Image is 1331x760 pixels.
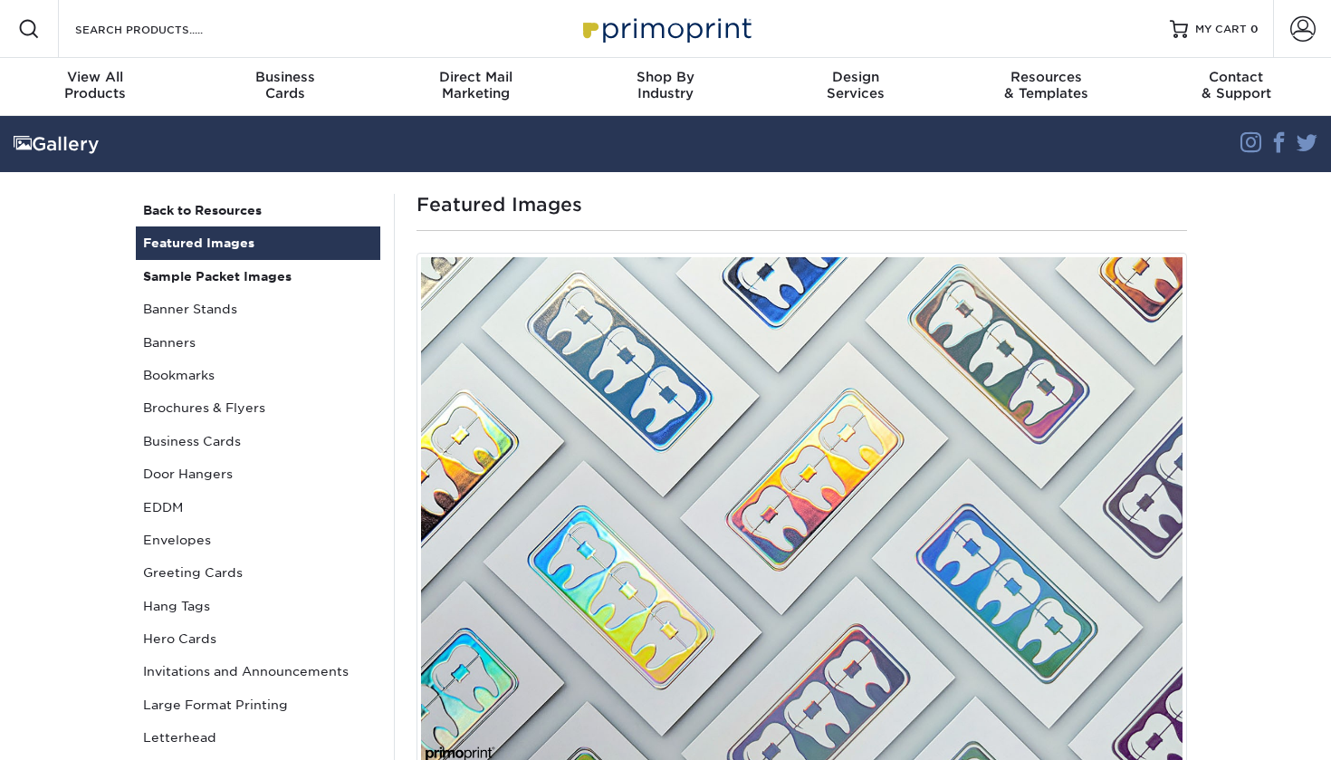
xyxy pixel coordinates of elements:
[136,556,380,589] a: Greeting Cards
[761,58,951,116] a: DesignServices
[761,69,951,85] span: Design
[136,590,380,622] a: Hang Tags
[136,425,380,457] a: Business Cards
[190,69,380,101] div: Cards
[136,326,380,359] a: Banners
[951,69,1141,85] span: Resources
[380,58,570,116] a: Direct MailMarketing
[136,226,380,259] a: Featured Images
[761,69,951,101] div: Services
[136,293,380,325] a: Banner Stands
[575,9,756,48] img: Primoprint
[190,58,380,116] a: BusinessCards
[380,69,570,101] div: Marketing
[570,69,761,85] span: Shop By
[417,194,1187,216] h1: Featured Images
[1250,23,1259,35] span: 0
[951,58,1141,116] a: Resources& Templates
[136,359,380,391] a: Bookmarks
[136,524,380,556] a: Envelopes
[143,269,292,284] strong: Sample Packet Images
[136,457,380,490] a: Door Hangers
[136,622,380,655] a: Hero Cards
[570,69,761,101] div: Industry
[136,721,380,754] a: Letterhead
[136,688,380,721] a: Large Format Printing
[143,236,254,250] strong: Featured Images
[1141,69,1331,85] span: Contact
[1195,22,1247,37] span: MY CART
[1141,58,1331,116] a: Contact& Support
[136,194,380,226] a: Back to Resources
[136,491,380,524] a: EDDM
[190,69,380,85] span: Business
[136,391,380,424] a: Brochures & Flyers
[570,58,761,116] a: Shop ByIndustry
[73,18,250,40] input: SEARCH PRODUCTS.....
[1141,69,1331,101] div: & Support
[951,69,1141,101] div: & Templates
[380,69,570,85] span: Direct Mail
[136,655,380,688] a: Invitations and Announcements
[136,260,380,293] a: Sample Packet Images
